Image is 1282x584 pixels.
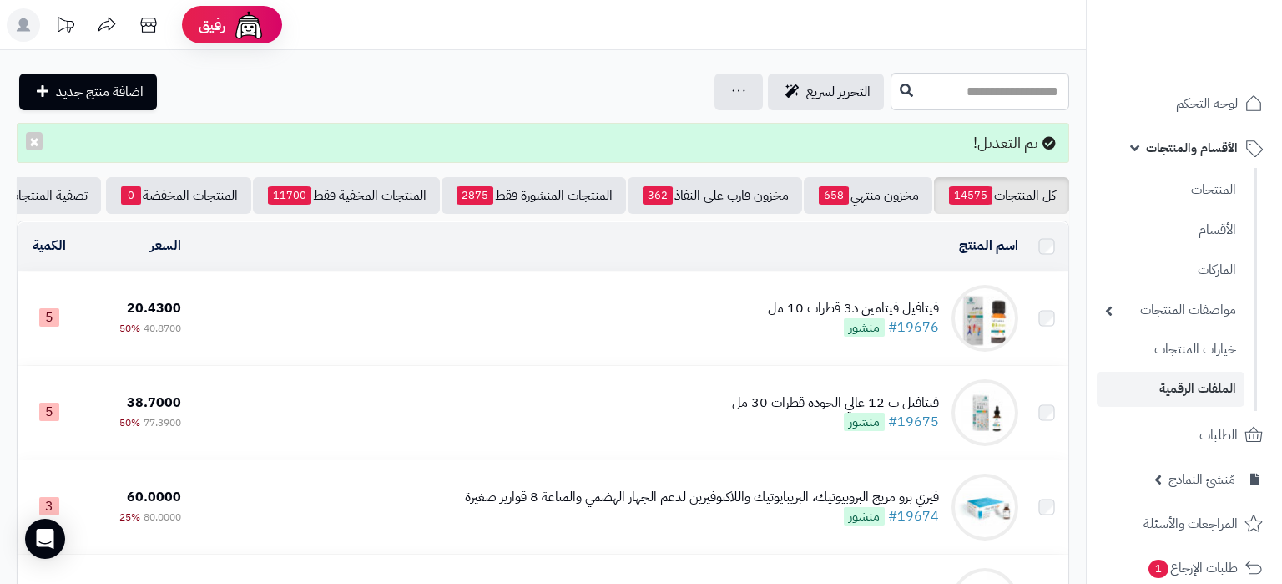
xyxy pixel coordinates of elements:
span: لوحة التحكم [1176,92,1238,115]
span: 60.0000 [127,487,181,507]
div: فيتافيل ب 12 عالي الجودة قطرات 30 مل [732,394,939,413]
span: رفيق [199,15,225,35]
span: طلبات الإرجاع [1147,556,1238,580]
span: 5 [39,403,59,421]
img: فيري برو مزيج البروبيوتيك، البريبايوتيك واللاكتوفيرين لدعم الجهاز الهضمي والمناعة 8 قوارير صغيرة [951,474,1018,541]
a: #19674 [888,506,939,526]
a: التحرير لسريع [768,74,884,110]
span: 25% [119,510,140,525]
a: المنتجات المخفية فقط11700 [253,177,440,214]
a: خيارات المنتجات [1097,332,1244,368]
span: 3 [39,497,59,515]
a: اسم المنتج [959,236,1018,256]
a: مواصفات المنتجات [1097,292,1244,328]
div: Open Intercom Messenger [25,519,65,559]
div: تم التعديل! [17,123,1069,163]
span: 50% [119,321,140,336]
span: منشور [844,507,885,526]
a: الطلبات [1097,415,1272,455]
span: 20.4300 [127,298,181,318]
span: 362 [643,186,673,205]
a: #19676 [888,317,939,338]
a: تحديثات المنصة [44,8,86,46]
a: مخزون منتهي658 [804,177,932,214]
span: تصفية المنتجات [8,185,88,206]
a: #19675 [888,412,939,432]
a: الأقسام [1097,212,1244,248]
img: ai-face.png [232,8,265,42]
a: الملفات الرقمية [1097,372,1244,406]
span: الأقسام والمنتجات [1146,136,1238,160]
span: التحرير لسريع [806,82,871,102]
span: الطلبات [1199,424,1238,447]
span: منشور [844,318,885,337]
a: المراجعات والأسئلة [1097,504,1272,544]
a: المنتجات [1097,172,1244,208]
a: كل المنتجات14575 [934,177,1069,214]
a: لوحة التحكم [1097,84,1272,124]
span: 40.8700 [144,321,181,336]
a: الكمية [33,236,66,256]
span: 77.3900 [144,415,181,430]
img: فيتافيل فيتامين د3 قطرات 10 مل [951,285,1018,352]
span: 0 [121,186,141,205]
img: فيتافيل ب 12 عالي الجودة قطرات 30 مل [951,379,1018,446]
span: المراجعات والأسئلة [1143,512,1238,536]
span: 50% [119,415,140,430]
button: × [26,132,43,150]
span: 658 [819,186,849,205]
span: مُنشئ النماذج [1168,468,1235,491]
span: 80.0000 [144,510,181,525]
span: اضافة منتج جديد [56,82,144,102]
span: 5 [39,308,59,327]
span: 14575 [949,186,992,205]
span: 1 [1148,560,1168,578]
a: المنتجات المخفضة0 [106,177,251,214]
a: المنتجات المنشورة فقط2875 [442,177,626,214]
span: 11700 [268,186,311,205]
div: فيتافيل فيتامين د3 قطرات 10 مل [768,299,939,318]
span: منشور [844,413,885,431]
span: 38.7000 [127,393,181,413]
span: 2875 [457,186,493,205]
a: اضافة منتج جديد [19,74,157,110]
a: السعر [150,236,181,256]
a: مخزون قارب على النفاذ362 [628,177,802,214]
div: فيري برو مزيج البروبيوتيك، البريبايوتيك واللاكتوفيرين لدعم الجهاز الهضمي والمناعة 8 قوارير صغيرة [465,488,939,507]
a: الماركات [1097,252,1244,288]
